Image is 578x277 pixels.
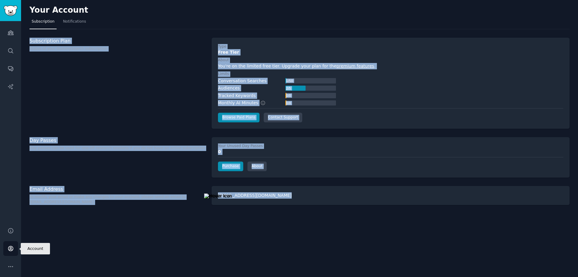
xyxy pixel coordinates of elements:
[218,78,266,84] div: Conversation Searches
[218,143,263,149] div: Your Unused Day Passes
[285,86,291,91] div: 2 / 5
[30,46,205,52] p: Status of your GummySearch subscription
[285,100,291,106] div: 0 / 0
[30,17,57,29] a: Subscription
[218,49,563,55] div: Free Tier
[63,19,86,24] span: Notifications
[30,186,205,192] h3: Email Address
[218,113,259,122] a: Browse Paid Plans
[247,162,267,171] a: About
[218,93,256,99] div: Tracked Keywords
[30,38,205,44] h3: Subscription Plan
[285,93,291,98] div: 0 / 0
[212,186,570,205] div: [EMAIL_ADDRESS][DOMAIN_NAME]
[30,5,88,15] h2: Your Account
[218,85,240,91] div: Audiences
[264,113,302,122] a: Contact Support
[30,146,205,151] p: Day passes can be used for one-off research sessions if you do not have an active subscription
[285,78,294,83] div: 1 / 50
[61,17,88,29] a: Notifications
[30,194,205,205] p: To modify your email or make any changes to your account, please send an email to [EMAIL_ADDRESS]...
[32,19,54,24] span: Subscription
[218,63,563,69] div: You're on the limited free tier. Upgrade your plan for the .
[218,162,243,171] a: Purchase
[218,149,563,155] div: 0
[218,44,226,49] div: Type
[4,5,17,16] img: GummySearch logo
[218,71,229,77] div: Limits
[218,100,272,106] div: Monthly AI Minutes
[337,64,374,68] a: premium features
[30,137,205,143] h3: Day Passes
[218,58,229,63] div: About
